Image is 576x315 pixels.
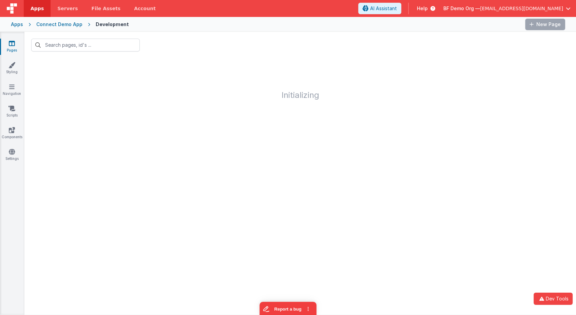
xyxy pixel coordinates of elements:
[36,21,82,28] div: Connect Demo App
[11,21,23,28] div: Apps
[96,21,129,28] div: Development
[31,5,44,12] span: Apps
[57,5,78,12] span: Servers
[417,5,428,12] span: Help
[534,293,573,305] button: Dev Tools
[358,3,401,14] button: AI Assistant
[443,5,480,12] span: BF Demo Org —
[525,19,565,30] button: New Page
[480,5,563,12] span: [EMAIL_ADDRESS][DOMAIN_NAME]
[443,5,571,12] button: BF Demo Org — [EMAIL_ADDRESS][DOMAIN_NAME]
[24,58,576,100] h1: Initializing
[370,5,397,12] span: AI Assistant
[92,5,121,12] span: File Assets
[31,39,140,51] input: Search pages, id's ...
